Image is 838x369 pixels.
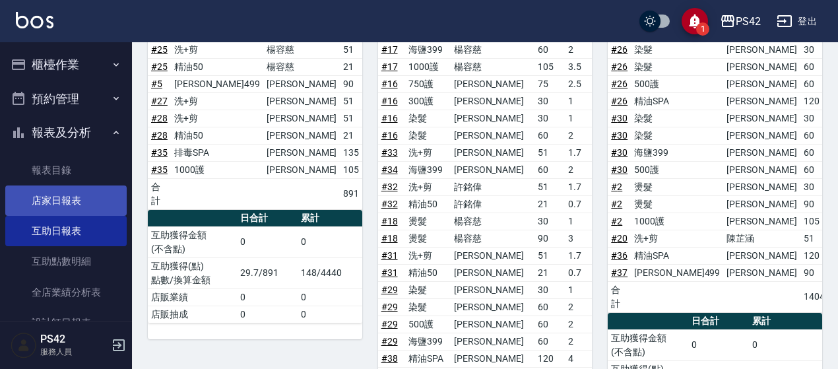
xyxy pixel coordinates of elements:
[631,58,723,75] td: 染髮
[749,313,822,330] th: 累計
[237,226,298,257] td: 0
[800,264,828,281] td: 90
[688,313,749,330] th: 日合計
[451,178,534,195] td: 許銘偉
[405,161,451,178] td: 海鹽399
[565,110,592,127] td: 1
[723,58,800,75] td: [PERSON_NAME]
[340,110,365,127] td: 51
[263,144,340,161] td: [PERSON_NAME]
[534,264,565,281] td: 21
[565,316,592,333] td: 2
[171,144,263,161] td: 排毒SPA
[534,230,565,247] td: 90
[631,247,723,264] td: 精油SPA
[631,144,723,161] td: 海鹽399
[534,350,565,367] td: 120
[405,264,451,281] td: 精油50
[5,246,127,277] a: 互助點數明細
[534,195,565,213] td: 21
[565,230,592,247] td: 3
[5,48,127,82] button: 櫃檯作業
[451,247,534,264] td: [PERSON_NAME]
[534,333,565,350] td: 60
[405,110,451,127] td: 染髮
[534,127,565,144] td: 60
[298,210,362,227] th: 累計
[40,346,108,358] p: 服務人員
[381,96,398,106] a: #16
[565,281,592,298] td: 1
[5,116,127,150] button: 報表及分析
[298,288,362,306] td: 0
[631,75,723,92] td: 500護
[451,213,534,230] td: 楊容慈
[451,298,534,316] td: [PERSON_NAME]
[151,79,162,89] a: #5
[800,281,828,312] td: 1404
[451,41,534,58] td: 楊容慈
[11,332,37,358] img: Person
[723,230,800,247] td: 陳芷涵
[611,216,622,226] a: #2
[631,161,723,178] td: 500護
[631,178,723,195] td: 燙髮
[800,213,828,230] td: 105
[148,210,362,323] table: a dense table
[451,333,534,350] td: [PERSON_NAME]
[611,113,628,123] a: #30
[237,210,298,227] th: 日合計
[148,178,171,209] td: 合計
[565,213,592,230] td: 1
[5,308,127,338] a: 設計師日報表
[565,92,592,110] td: 1
[451,195,534,213] td: 許銘偉
[298,226,362,257] td: 0
[151,130,168,141] a: #28
[237,306,298,323] td: 0
[381,199,398,209] a: #32
[263,110,340,127] td: [PERSON_NAME]
[405,144,451,161] td: 洗+剪
[611,79,628,89] a: #26
[800,41,828,58] td: 30
[451,127,534,144] td: [PERSON_NAME]
[800,230,828,247] td: 51
[263,75,340,92] td: [PERSON_NAME]
[611,147,628,158] a: #30
[405,195,451,213] td: 精油50
[565,161,592,178] td: 2
[405,58,451,75] td: 1000護
[381,302,398,312] a: #29
[534,298,565,316] td: 60
[405,41,451,58] td: 海鹽399
[148,306,237,323] td: 店販抽成
[237,257,298,288] td: 29.7/891
[148,226,237,257] td: 互助獲得金額 (不含點)
[715,8,766,35] button: PS42
[381,336,398,347] a: #29
[723,161,800,178] td: [PERSON_NAME]
[565,127,592,144] td: 2
[608,281,631,312] td: 合計
[340,75,365,92] td: 90
[565,144,592,161] td: 1.7
[771,9,822,34] button: 登出
[263,41,340,58] td: 楊容慈
[405,247,451,264] td: 洗+剪
[151,44,168,55] a: #25
[631,92,723,110] td: 精油SPA
[631,41,723,58] td: 染髮
[565,58,592,75] td: 3.5
[5,185,127,216] a: 店家日報表
[723,92,800,110] td: [PERSON_NAME]
[381,267,398,278] a: #31
[381,319,398,329] a: #29
[171,75,263,92] td: [PERSON_NAME]499
[723,247,800,264] td: [PERSON_NAME]
[611,250,628,261] a: #36
[534,92,565,110] td: 30
[171,92,263,110] td: 洗+剪
[565,333,592,350] td: 2
[171,127,263,144] td: 精油50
